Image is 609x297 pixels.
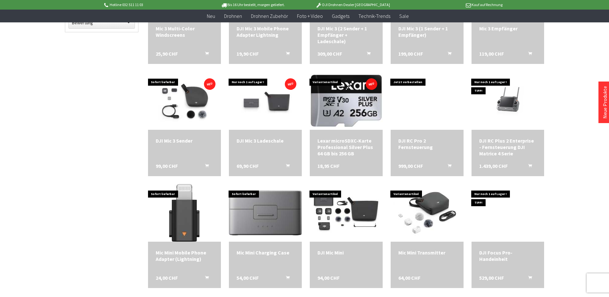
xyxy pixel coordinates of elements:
[479,137,537,157] a: DJI RC Plus 2 Enterprise - Fernsteuerung DJI Matrice 4 Serie 1.439,00 CHF In den Warenkorb
[197,51,213,59] button: In den Warenkorb
[156,249,213,262] div: Mic Mini Mobile Phone Adapter (Lightning)
[293,10,327,23] a: Foto + Video
[398,25,456,38] div: DJI Mic 3 (1 Sender + 1 Empfänger)
[237,163,259,169] span: 69,90 CHF
[317,137,375,157] a: Lexar microSDXC-Karte Professional Silver Plus 64 GB bis 256 GB 18,95 CHF
[395,10,413,23] a: Sale
[398,25,456,38] a: DJI Mic 3 (1 Sender + 1 Empfänger) 199,00 CHF In den Warenkorb
[148,74,221,128] img: DJI Mic 3 Sender
[520,51,536,59] button: In den Warenkorb
[251,13,288,19] span: Drohnen Zubehör
[317,137,375,157] div: Lexar microSDXC-Karte Professional Silver Plus 64 GB bis 256 GB
[229,74,302,128] img: DJI Mic 3 Ladeschale
[156,25,213,38] a: Mic 3 Multi-Color Windscreens 25,90 CHF In den Warenkorb
[246,10,293,23] a: Drohnen Zubehör
[317,275,340,281] span: 94,00 CHF
[479,72,537,130] img: DJI RC Plus 2 Enterprise - Fernsteuerung DJI Matrice 4 Serie
[278,163,293,171] button: In den Warenkorb
[197,275,213,283] button: In den Warenkorb
[317,51,342,57] span: 309,00 CHF
[479,51,504,57] span: 119,00 CHF
[479,275,504,281] span: 529,00 CHF
[327,10,354,23] a: Gadgets
[207,13,215,19] span: Neu
[156,275,178,281] span: 24,00 CHF
[156,51,178,57] span: 25,90 CHF
[303,1,402,9] p: DJI Drohnen Dealer [GEOGRAPHIC_DATA]
[479,249,537,262] a: DJI Focus Pro-Handeinheit 529,00 CHF In den Warenkorb
[297,13,323,19] span: Foto + Video
[398,72,456,130] img: DJI RC Pro 2 Fernsteuerung
[317,25,375,44] a: DJI Mic 3 (2 Sender + 1 Empfänger + Ladeschale) 309,00 CHF In den Warenkorb
[479,249,537,262] div: DJI Focus Pro-Handeinheit
[156,137,213,144] div: DJI Mic 3 Sender
[317,25,375,44] div: DJI Mic 3 (2 Sender + 1 Empfänger + Ladeschale)
[237,51,259,57] span: 19,90 CHF
[237,137,294,144] a: DJI Mic 3 Ladeschale 69,90 CHF In den Warenkorb
[317,249,375,256] a: DJI Mic Mini 94,00 CHF
[440,51,455,59] button: In den Warenkorb
[310,74,383,128] img: Lexar microSDXC-Karte Professional Silver Plus 64 GB bis 256 GB
[317,249,375,256] div: DJI Mic Mini
[479,163,508,169] span: 1.439,00 CHF
[229,191,302,236] img: Mic Mini Charging Case
[398,137,456,150] a: DJI RC Pro 2 Fernsteuerung 999,00 CHF In den Warenkorb
[398,51,423,57] span: 199,00 CHF
[278,51,293,59] button: In den Warenkorb
[220,10,246,23] a: Drohnen
[197,163,213,171] button: In den Warenkorb
[156,249,213,262] a: Mic Mini Mobile Phone Adapter (Lightning) 24,00 CHF In den Warenkorb
[317,163,340,169] span: 18,95 CHF
[237,275,259,281] span: 54,00 CHF
[169,184,199,242] img: Mic Mini Mobile Phone Adapter (Lightning)
[479,25,537,32] div: Mic 3 Empfänger
[312,184,380,242] img: DJI Mic Mini
[354,10,395,23] a: Technik-Trends
[237,25,294,38] div: DJI Mic 3 Mobile Phone Adapter Lightning
[358,13,390,19] span: Technik-Trends
[520,275,536,283] button: In den Warenkorb
[224,13,242,19] span: Drohnen
[237,249,294,256] div: Mic Mini Charging Case
[398,275,420,281] span: 64,00 CHF
[398,163,423,169] span: 999,00 CHF
[398,249,456,256] a: Mic Mini Transmitter 64,00 CHF
[440,163,455,171] button: In den Warenkorb
[399,13,409,19] span: Sale
[156,163,178,169] span: 99,00 CHF
[278,275,293,283] button: In den Warenkorb
[156,137,213,144] a: DJI Mic 3 Sender 99,00 CHF In den Warenkorb
[479,137,537,157] div: DJI RC Plus 2 Enterprise - Fernsteuerung DJI Matrice 4 Serie
[202,10,220,23] a: Neu
[237,25,294,38] a: DJI Mic 3 Mobile Phone Adapter Lightning 19,90 CHF In den Warenkorb
[332,13,349,19] span: Gadgets
[237,249,294,256] a: Mic Mini Charging Case 54,00 CHF In den Warenkorb
[479,25,537,32] a: Mic 3 Empfänger 119,00 CHF In den Warenkorb
[103,1,203,9] p: Hotline 032 511 11 03
[237,137,294,144] div: DJI Mic 3 Ladeschale
[69,17,135,28] label: Bewertung
[472,189,544,237] img: DJI Focus Pro-Handeinheit
[520,163,536,171] button: In den Warenkorb
[156,25,213,38] div: Mic 3 Multi-Color Windscreens
[403,1,503,9] p: Kauf auf Rechnung
[359,51,374,59] button: In den Warenkorb
[398,137,456,150] div: DJI RC Pro 2 Fernsteuerung
[602,86,608,119] a: Neue Produkte
[393,184,461,242] img: Mic Mini Transmitter
[398,249,456,256] div: Mic Mini Transmitter
[203,1,303,9] p: Bis 16 Uhr bestellt, morgen geliefert.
